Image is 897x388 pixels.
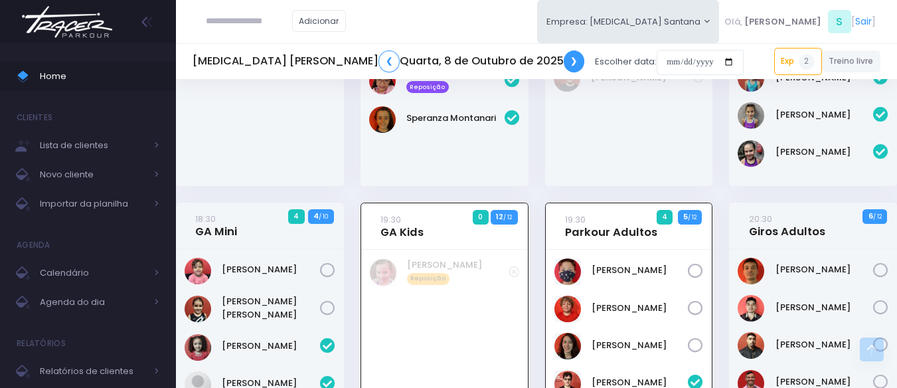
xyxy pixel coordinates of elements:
strong: 12 [496,211,503,222]
strong: 6 [868,211,873,221]
a: ❯ [564,50,585,72]
a: 20:30Giros Adultos [749,212,825,239]
span: S [828,10,851,33]
a: [PERSON_NAME] [592,302,689,315]
a: Adicionar [292,10,347,32]
span: 0 [473,210,489,225]
a: [PERSON_NAME] [775,108,874,122]
small: 19:30 [380,213,401,226]
span: Olá, [724,15,742,29]
a: [PERSON_NAME] [775,301,874,314]
span: Lista de clientes [40,137,146,154]
small: / 12 [688,213,696,221]
img: LEANDRO RODRIGUES DA MOTA [738,332,764,359]
img: Felipe Freire [738,258,764,284]
img: Henrique Affonso [554,296,581,322]
div: Escolher data: [193,47,744,77]
a: ❮ [378,50,400,72]
small: 20:30 [749,213,772,225]
small: / 12 [503,213,512,221]
a: [PERSON_NAME] [PERSON_NAME] [222,295,320,321]
small: 19:30 [565,213,586,226]
a: 18:30GA Mini [195,212,237,239]
a: [PERSON_NAME] [592,339,689,352]
strong: 4 [313,211,319,221]
h4: Clientes [17,104,52,131]
a: [PERSON_NAME] [222,263,320,276]
div: [ ] [719,7,880,37]
a: Treino livre [822,50,881,72]
small: / 12 [873,213,882,221]
span: Novo cliente [40,166,146,183]
h4: Relatórios [17,330,66,357]
img: Manuella Gomes da Silva [369,68,396,94]
img: Alice Bento jaber [185,258,211,284]
img: Guilherme Ferigato Hiraoka [738,295,764,322]
img: Speranza Montanari Ferreira [369,106,396,133]
img: Martina Caparroz Carmona [738,102,764,129]
img: Helena Pires de Queiroz Melo [185,334,211,361]
img: Julia Lourenço Menocci Fernandes [185,296,211,322]
a: 19:30Parkour Adultos [565,213,657,239]
span: Reposição [407,273,449,285]
img: Sofia Pelegrino de Oliveira [738,140,764,167]
span: 4 [288,209,305,224]
a: [PERSON_NAME] [592,264,689,277]
small: 18:30 [195,213,216,225]
span: Importar da planilha [40,195,146,213]
span: Agenda do dia [40,294,146,311]
a: Sair [855,15,872,29]
img: Gustavo Gaiot [554,258,581,285]
a: Speranza Montanari [406,112,505,125]
a: [PERSON_NAME] [222,339,320,353]
a: [PERSON_NAME] [775,338,874,351]
a: [PERSON_NAME] [775,263,874,276]
a: Exp2 [774,48,822,74]
h4: Agenda [17,232,50,258]
a: [PERSON_NAME] Reposição [407,258,509,285]
span: 2 [799,54,815,70]
img: Isabela Maximiano Valga Neves [370,259,396,286]
span: Calendário [40,264,146,282]
a: [PERSON_NAME] Reposição [406,66,505,93]
h5: [MEDICAL_DATA] [PERSON_NAME] Quarta, 8 de Outubro de 2025 [193,50,584,72]
span: [PERSON_NAME] [744,15,821,29]
span: 4 [657,210,673,225]
span: Relatórios de clientes [40,363,146,380]
span: Reposição [406,81,449,93]
strong: 5 [683,211,688,222]
a: 19:30GA Kids [380,213,424,239]
img: Nicole Watari [554,333,581,359]
small: / 10 [319,213,328,221]
span: Home [40,68,159,85]
a: [PERSON_NAME] [775,145,874,159]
